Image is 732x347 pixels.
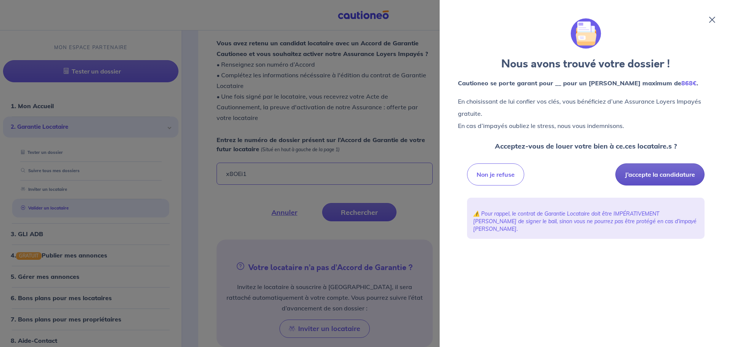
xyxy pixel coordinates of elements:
[458,79,698,87] strong: Cautioneo se porte garant pour __ pour un [PERSON_NAME] maximum de .
[615,163,705,185] button: J’accepte la candidature
[501,56,670,72] strong: Nous avons trouvé votre dossier !
[681,79,697,87] em: 868€
[571,18,601,49] img: illu_folder.svg
[495,142,677,150] strong: Acceptez-vous de louer votre bien à ce.ces locataire.s ?
[473,210,698,233] p: ⚠️ Pour rappel, le contrat de Garantie Locataire doit être IMPÉRATIVEMENT [PERSON_NAME] de signer...
[467,163,524,185] button: Non je refuse
[458,95,714,132] p: En choisissant de lui confier vos clés, vous bénéficiez d’une Assurance Loyers Impayés gratuite. ...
